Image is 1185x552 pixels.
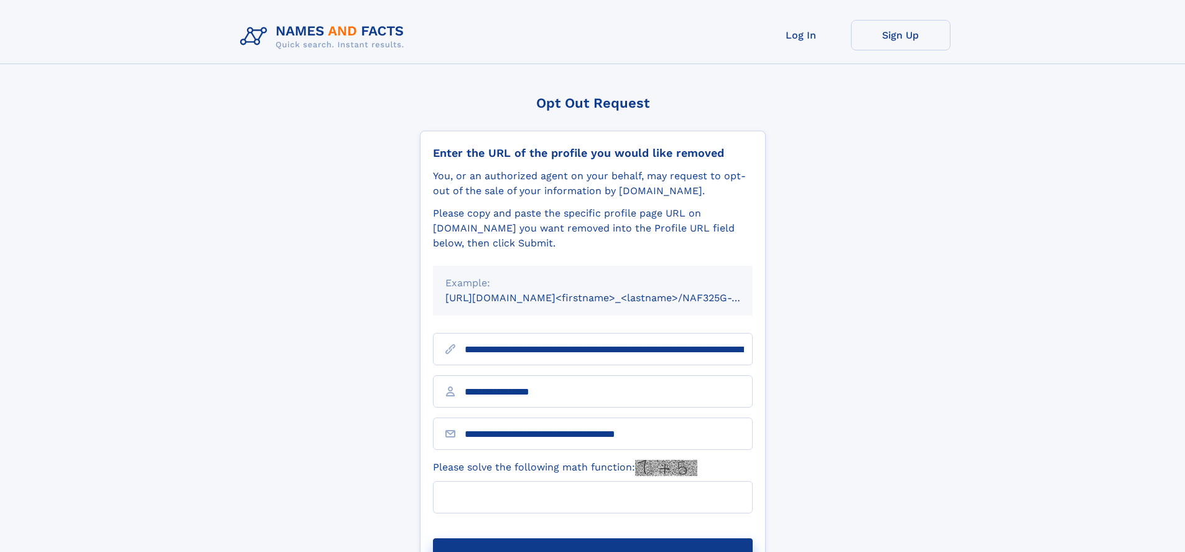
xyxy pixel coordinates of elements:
[751,20,851,50] a: Log In
[433,169,753,199] div: You, or an authorized agent on your behalf, may request to opt-out of the sale of your informatio...
[420,95,766,111] div: Opt Out Request
[445,292,776,304] small: [URL][DOMAIN_NAME]<firstname>_<lastname>/NAF325G-xxxxxxxx
[445,276,740,291] div: Example:
[851,20,950,50] a: Sign Up
[433,206,753,251] div: Please copy and paste the specific profile page URL on [DOMAIN_NAME] you want removed into the Pr...
[433,460,697,476] label: Please solve the following math function:
[433,146,753,160] div: Enter the URL of the profile you would like removed
[235,20,414,54] img: Logo Names and Facts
